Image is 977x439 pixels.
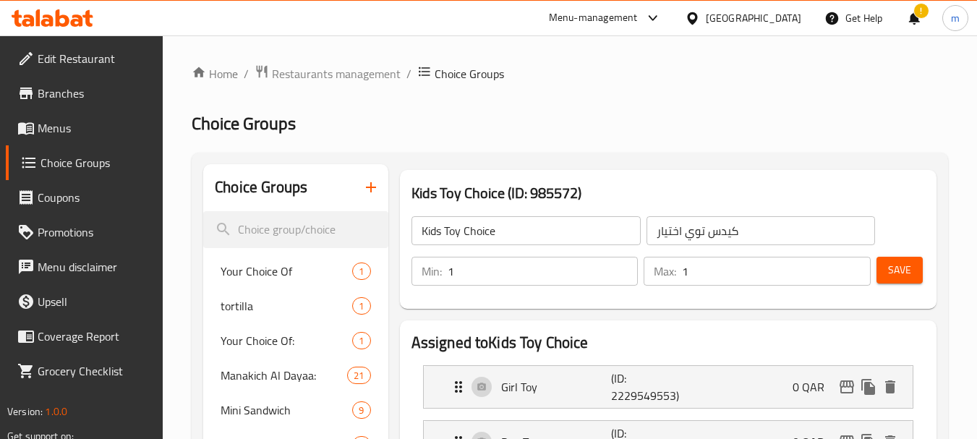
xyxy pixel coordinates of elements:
span: m [951,10,960,26]
span: Restaurants management [272,65,401,82]
p: Min: [422,263,442,280]
span: Choice Groups [40,154,152,171]
span: 1 [353,265,370,278]
span: Save [888,261,911,279]
span: Grocery Checklist [38,362,152,380]
div: Choices [352,332,370,349]
span: Menus [38,119,152,137]
span: Branches [38,85,152,102]
a: Grocery Checklist [6,354,163,388]
div: Your Choice Of1 [203,254,388,289]
div: tortilla1 [203,289,388,323]
span: Your Choice Of: [221,332,352,349]
span: Upsell [38,293,152,310]
div: Choices [352,401,370,419]
span: Choice Groups [435,65,504,82]
a: Restaurants management [255,64,401,83]
span: Menu disclaimer [38,258,152,276]
span: Coupons [38,189,152,206]
li: / [244,65,249,82]
div: Menu-management [549,9,638,27]
a: Promotions [6,215,163,250]
div: Manakich Al Dayaa:21 [203,358,388,393]
span: 1 [353,334,370,348]
h3: Kids Toy Choice (ID: 985572) [411,182,925,205]
button: Save [876,257,923,284]
a: Coupons [6,180,163,215]
span: tortilla [221,297,352,315]
a: Branches [6,76,163,111]
button: duplicate [858,376,879,398]
a: Edit Restaurant [6,41,163,76]
li: Expand [411,359,925,414]
div: Choices [347,367,370,384]
nav: breadcrumb [192,64,948,83]
p: Max: [654,263,676,280]
div: Expand [424,366,913,408]
button: delete [879,376,901,398]
div: [GEOGRAPHIC_DATA] [706,10,801,26]
a: Menus [6,111,163,145]
span: Your Choice Of [221,263,352,280]
h2: Choice Groups [215,176,307,198]
input: search [203,211,388,248]
a: Menu disclaimer [6,250,163,284]
h2: Assigned to Kids Toy Choice [411,332,925,354]
span: Manakich Al Dayaa: [221,367,347,384]
a: Home [192,65,238,82]
a: Upsell [6,284,163,319]
a: Choice Groups [6,145,163,180]
span: Promotions [38,223,152,241]
div: Mini Sandwich9 [203,393,388,427]
span: Mini Sandwich [221,401,352,419]
p: (ID: 2229549553) [611,370,685,404]
p: 0 QAR [793,378,836,396]
span: Coverage Report [38,328,152,345]
span: 1.0.0 [45,402,67,421]
span: Choice Groups [192,107,296,140]
span: Edit Restaurant [38,50,152,67]
span: 1 [353,299,370,313]
a: Coverage Report [6,319,163,354]
span: 21 [348,369,370,383]
div: Choices [352,263,370,280]
li: / [406,65,411,82]
div: Your Choice Of:1 [203,323,388,358]
span: 9 [353,404,370,417]
button: edit [836,376,858,398]
div: Choices [352,297,370,315]
p: Girl Toy [501,378,612,396]
span: Version: [7,402,43,421]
